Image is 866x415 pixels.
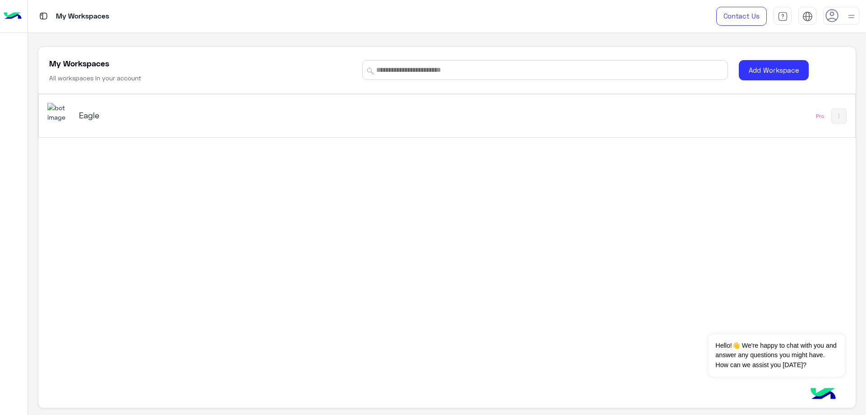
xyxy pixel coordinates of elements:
[709,334,844,377] span: Hello!👋 We're happy to chat with you and answer any questions you might have. How can we assist y...
[778,11,788,22] img: tab
[846,11,857,22] img: profile
[49,58,109,69] h5: My Workspaces
[807,379,839,410] img: hulul-logo.png
[816,112,824,120] div: Pro
[56,10,109,23] p: My Workspaces
[4,7,22,26] img: Logo
[49,74,141,83] h6: All workspaces in your account
[47,103,72,122] img: 713415422032625
[774,7,792,26] a: tab
[739,60,809,80] button: Add Workspace
[716,7,767,26] a: Contact Us
[79,110,367,121] h5: Eagle
[38,10,49,22] img: tab
[802,11,813,22] img: tab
